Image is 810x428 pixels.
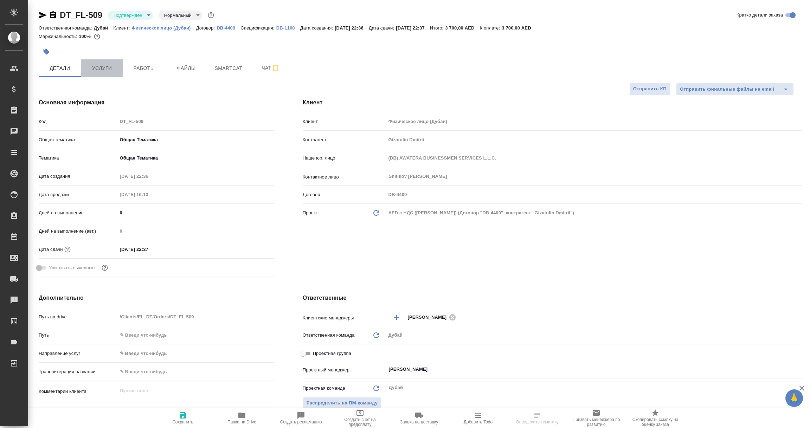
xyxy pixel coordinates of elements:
[120,350,266,357] div: ✎ Введи что-нибудь
[798,317,800,318] button: Open
[386,153,802,163] input: Пустое поле
[159,11,202,20] div: Подтвержден
[117,330,275,340] input: ✎ Введи что-нибудь
[480,25,502,31] p: К оплате:
[630,417,681,427] span: Скопировать ссылку на оценку заказа
[629,83,670,95] button: Отправить КП
[49,11,57,19] button: Скопировать ссылку
[39,246,63,253] p: Дата сдачи
[369,25,396,31] p: Дата сдачи:
[276,25,300,31] a: DB-1160
[113,25,131,31] p: Клиент:
[271,64,280,72] svg: Подписаться
[335,417,385,427] span: Создать счет на предоплату
[117,189,179,200] input: Пустое поле
[39,98,275,107] h4: Основная информация
[39,11,47,19] button: Скопировать ссылку для ЯМессенджера
[39,118,117,125] p: Код
[117,208,275,218] input: ✎ Введи что-нибудь
[303,314,386,322] p: Клиентские менеджеры
[300,25,335,31] p: Дата создания:
[567,408,626,428] button: Призвать менеджера по развитию
[303,155,386,162] p: Наше юр. лицо
[303,136,386,143] p: Контрагент
[60,10,102,20] a: DT_FL-509
[169,64,203,73] span: Файлы
[386,135,802,145] input: Пустое поле
[303,209,318,216] p: Проект
[39,34,79,39] p: Маржинальность:
[508,408,567,428] button: Определить тематику
[39,368,117,375] p: Транслитерация названий
[390,408,449,428] button: Заявка на доставку
[132,25,196,31] a: Физическое лицо (Дубаи)
[100,263,109,272] button: Выбери, если сб и вс нужно считать рабочими днями для выполнения заказа.
[303,397,382,409] button: Распределить на ПМ-команду
[108,11,153,20] div: Подтвержден
[633,85,667,93] span: Отправить КП
[676,83,778,96] button: Отправить финальные файлы на email
[330,408,390,428] button: Создать счет на предоплату
[303,385,345,392] p: Проектная команда
[127,64,161,73] span: Работы
[117,134,275,146] div: Общая Тематика
[388,309,405,326] button: Добавить менеджера
[117,244,179,254] input: ✎ Введи что-нибудь
[39,191,117,198] p: Дата продажи
[303,332,355,339] p: Ответственная команда
[680,85,774,93] span: Отправить финальные файлы на email
[111,12,144,18] button: Подтвержден
[212,64,245,73] span: Smartcat
[737,12,783,19] span: Кратко детали заказа
[153,408,212,428] button: Сохранить
[117,348,275,359] div: ✎ Введи что-нибудь
[217,25,240,31] a: DB-4409
[303,118,386,125] p: Клиент
[240,25,276,31] p: Спецификация:
[39,228,117,235] p: Дней на выполнение (авт.)
[39,388,117,395] p: Комментарии клиента
[386,207,802,219] div: AED c НДС ([PERSON_NAME]) (Договор "DB-4409", контрагент "Gizatulin Dmitrii")
[162,12,194,18] button: Нормальный
[396,25,430,31] p: [DATE] 22:37
[39,209,117,216] p: Дней на выполнение
[227,420,256,424] span: Папка на Drive
[303,294,802,302] h4: Ответственные
[445,25,480,31] p: 3 700,00 AED
[39,332,117,339] p: Путь
[449,408,508,428] button: Добавить Todo
[571,417,622,427] span: Призвать менеджера по развитию
[43,64,77,73] span: Детали
[117,367,275,377] input: ✎ Введи что-нибудь
[676,83,794,96] div: split button
[303,397,382,409] span: В заказе уже есть ответственный ПМ или ПМ группа
[39,136,117,143] p: Общая тематика
[92,32,102,41] button: 0.00 AED;
[313,350,351,357] span: Проектная группа
[39,294,275,302] h4: Дополнительно
[386,116,802,127] input: Пустое поле
[172,420,193,424] span: Сохранить
[464,420,493,424] span: Добавить Todo
[117,312,275,322] input: Пустое поле
[798,369,800,370] button: Open
[85,64,119,73] span: Услуги
[117,116,275,127] input: Пустое поле
[400,420,438,424] span: Заявка на доставку
[254,64,288,72] span: Чат
[94,25,114,31] p: Дубай
[303,98,802,107] h4: Клиент
[386,329,802,341] div: Дубай
[117,171,179,181] input: Пустое поле
[196,25,217,31] p: Договор:
[408,314,451,321] span: [PERSON_NAME]
[117,152,275,164] div: Общая Тематика
[271,408,330,428] button: Создать рекламацию
[516,420,558,424] span: Определить тематику
[430,25,445,31] p: Итого:
[386,189,802,200] input: Пустое поле
[39,25,94,31] p: Ответственная команда:
[63,245,72,254] button: Если добавить услуги и заполнить их объемом, то дата рассчитается автоматически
